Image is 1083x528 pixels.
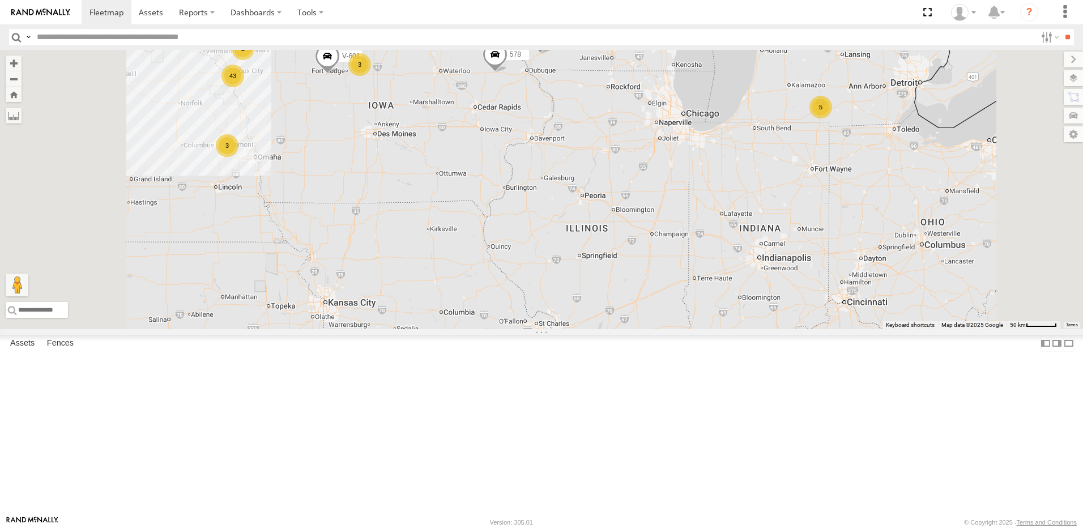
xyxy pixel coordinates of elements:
[1051,335,1063,351] label: Dock Summary Table to the Right
[1040,335,1051,351] label: Dock Summary Table to the Left
[1066,323,1078,327] a: Terms
[1063,335,1075,351] label: Hide Summary Table
[348,53,371,76] div: 3
[6,517,58,528] a: Visit our Website
[947,4,980,21] div: Eric Boock
[490,519,533,526] div: Version: 305.01
[342,52,360,60] span: V-601
[6,108,22,124] label: Measure
[6,71,22,87] button: Zoom out
[1017,519,1077,526] a: Terms and Conditions
[6,274,28,296] button: Drag Pegman onto the map to open Street View
[5,335,40,351] label: Assets
[1007,321,1060,329] button: Map scale: 50 km per 51 pixels
[41,335,79,351] label: Fences
[886,321,935,329] button: Keyboard shortcuts
[221,65,244,87] div: 43
[1037,29,1061,45] label: Search Filter Options
[809,96,832,118] div: 5
[1020,3,1038,22] i: ?
[6,56,22,71] button: Zoom in
[11,8,70,16] img: rand-logo.svg
[6,87,22,102] button: Zoom Home
[510,50,521,58] span: 578
[232,37,254,60] div: 2
[24,29,33,45] label: Search Query
[1010,322,1026,328] span: 50 km
[941,322,1003,328] span: Map data ©2025 Google
[964,519,1077,526] div: © Copyright 2025 -
[1064,126,1083,142] label: Map Settings
[216,134,238,157] div: 3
